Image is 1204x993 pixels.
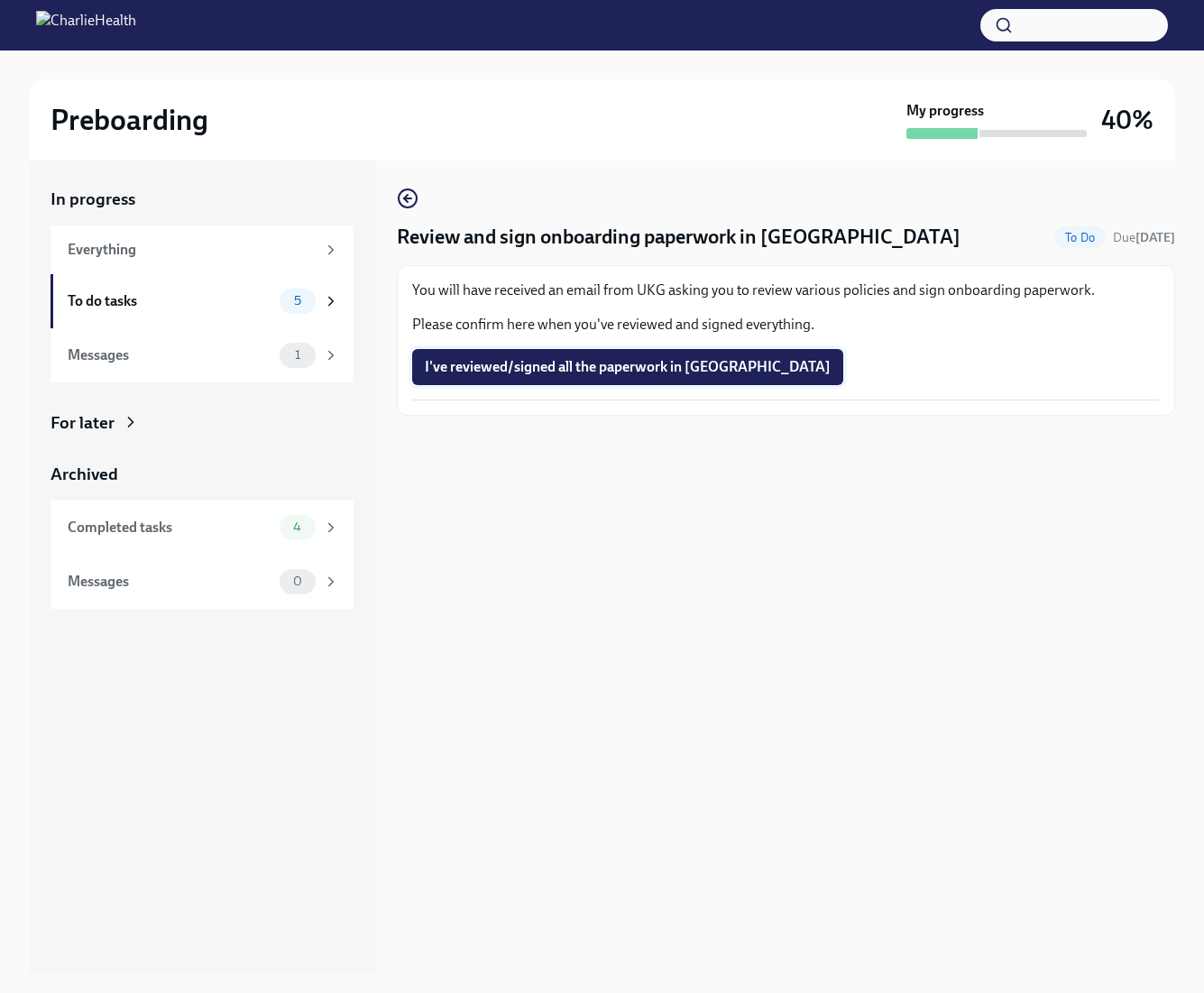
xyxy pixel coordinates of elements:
[412,280,1160,300] p: You will have received an email from UKG asking you to review various policies and sign onboardin...
[412,349,843,385] button: I've reviewed/signed all the paperwork in [GEOGRAPHIC_DATA]
[283,294,312,308] span: 5
[36,11,136,40] img: CharlieHealth
[68,240,316,260] div: Everything
[51,555,354,609] a: Messages0
[51,411,354,435] a: For later
[51,501,354,555] a: Completed tasks4
[51,328,354,382] a: Messages1
[1054,231,1106,244] span: To Do
[68,572,272,592] div: Messages
[906,101,984,121] strong: My progress
[51,463,354,486] a: Archived
[412,315,1160,335] p: Please confirm here when you've reviewed and signed everything.
[51,188,354,211] a: In progress
[68,345,272,365] div: Messages
[68,518,272,538] div: Completed tasks
[284,348,311,362] span: 1
[51,274,354,328] a: To do tasks5
[397,224,960,251] h4: Review and sign onboarding paperwork in [GEOGRAPHIC_DATA]
[282,520,312,534] span: 4
[68,291,272,311] div: To do tasks
[1135,230,1175,245] strong: [DATE]
[1101,104,1153,136] h3: 40%
[1113,230,1175,245] span: Due
[282,575,313,588] span: 0
[425,358,831,376] span: I've reviewed/signed all the paperwork in [GEOGRAPHIC_DATA]
[51,102,208,138] h2: Preboarding
[51,411,115,435] div: For later
[51,225,354,274] a: Everything
[1113,229,1175,246] span: September 4th, 2025 09:00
